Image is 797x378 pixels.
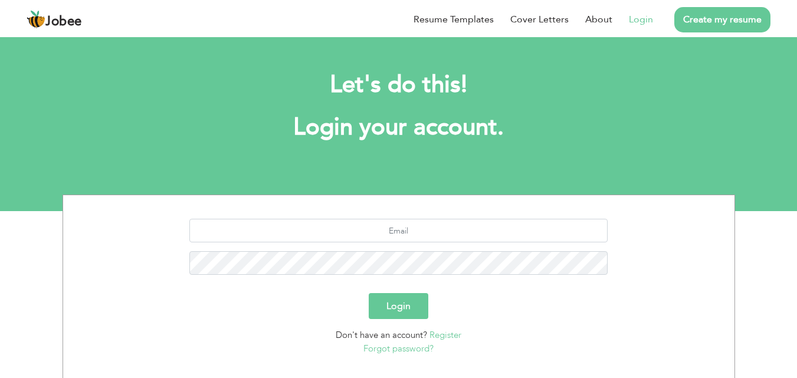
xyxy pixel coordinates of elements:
[585,12,612,27] a: About
[45,15,82,28] span: Jobee
[27,10,82,29] a: Jobee
[510,12,569,27] a: Cover Letters
[414,12,494,27] a: Resume Templates
[27,10,45,29] img: jobee.io
[429,329,461,341] a: Register
[80,70,717,100] h2: Let's do this!
[629,12,653,27] a: Login
[189,219,608,242] input: Email
[369,293,428,319] button: Login
[336,329,427,341] span: Don't have an account?
[80,112,717,143] h1: Login your account.
[674,7,770,32] a: Create my resume
[363,343,434,354] a: Forgot password?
